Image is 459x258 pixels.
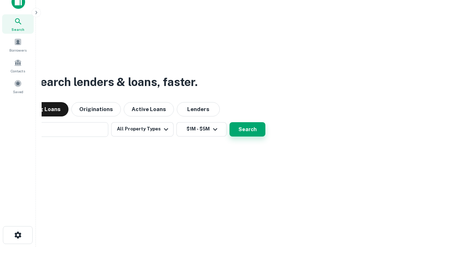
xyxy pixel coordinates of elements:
[176,122,227,137] button: $1M - $5M
[124,102,174,116] button: Active Loans
[33,73,198,91] h3: Search lenders & loans, faster.
[2,14,34,34] a: Search
[2,77,34,96] a: Saved
[9,47,27,53] span: Borrowers
[71,102,121,116] button: Originations
[13,89,23,95] span: Saved
[423,201,459,235] iframe: Chat Widget
[11,68,25,74] span: Contacts
[177,102,220,116] button: Lenders
[111,122,174,137] button: All Property Types
[2,35,34,54] a: Borrowers
[229,122,265,137] button: Search
[2,56,34,75] a: Contacts
[11,27,24,32] span: Search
